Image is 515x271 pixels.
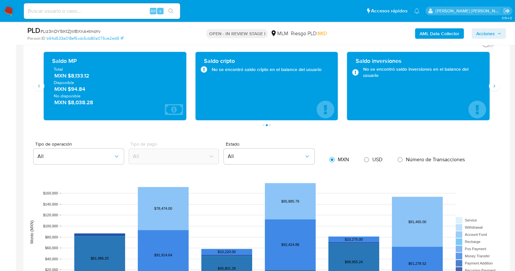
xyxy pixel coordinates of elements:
[291,30,327,37] span: Riesgo PLD:
[472,28,506,39] button: Acciones
[27,36,45,41] b: Person ID
[40,28,101,35] span: # Llz3nOY5IKtZjWBXnA4tmoYv
[415,28,464,39] button: AML Data Collector
[206,29,268,38] p: OPEN - IN REVIEW STAGE I
[436,8,501,14] p: baltazar.cabreradupeyron@mercadolibre.com.mx
[270,30,288,37] div: MLM
[501,15,512,21] span: 3.154.0
[27,25,40,36] b: PLD
[414,8,420,14] a: Notificaciones
[159,8,161,14] span: s
[47,36,123,41] a: b94d533a018ef5cdc5cb80a075ce2ed9
[503,7,510,14] a: Salir
[318,30,327,37] span: MID
[476,28,495,39] span: Acciones
[150,8,156,14] span: Alt
[164,7,178,16] button: search-icon
[24,7,180,15] input: Buscar usuario o caso...
[420,28,459,39] b: AML Data Collector
[371,7,408,14] span: Accesos rápidos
